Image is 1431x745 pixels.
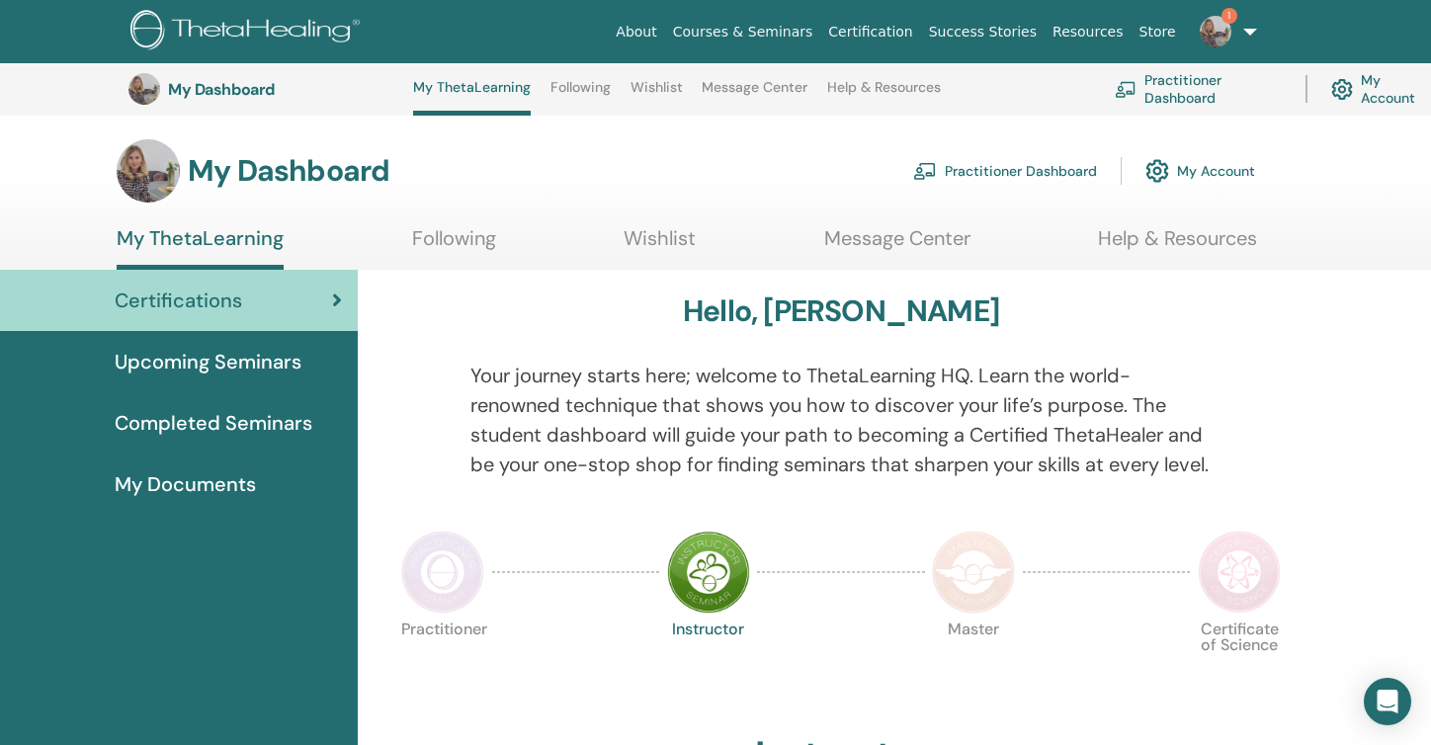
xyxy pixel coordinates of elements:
img: default.jpg [117,139,180,203]
a: Help & Resources [827,79,941,111]
a: Wishlist [631,79,683,111]
span: Upcoming Seminars [115,347,301,376]
h3: My Dashboard [168,80,366,99]
img: Certificate of Science [1198,531,1281,614]
a: Message Center [824,226,970,265]
a: My Account [1331,67,1431,111]
a: Certification [820,14,920,50]
a: Message Center [702,79,807,111]
img: Practitioner [401,531,484,614]
img: default.jpg [128,73,160,105]
a: My ThetaLearning [413,79,531,116]
div: Open Intercom Messenger [1364,678,1411,725]
a: Resources [1045,14,1132,50]
a: Success Stories [921,14,1045,50]
span: Certifications [115,286,242,315]
p: Instructor [667,621,750,704]
a: Help & Resources [1098,226,1257,265]
img: Instructor [667,531,750,614]
span: 1 [1221,8,1237,24]
h3: My Dashboard [188,153,389,189]
img: logo.png [130,10,367,54]
a: Practitioner Dashboard [1115,67,1282,111]
a: Practitioner Dashboard [913,149,1097,193]
a: About [608,14,664,50]
img: chalkboard-teacher.svg [913,162,937,180]
p: Certificate of Science [1198,621,1281,704]
img: cog.svg [1331,74,1353,105]
p: Master [932,621,1015,704]
a: Following [550,79,611,111]
a: Courses & Seminars [665,14,821,50]
p: Practitioner [401,621,484,704]
a: Following [412,226,496,265]
a: Wishlist [624,226,696,265]
a: My ThetaLearning [117,226,284,270]
img: Master [932,531,1015,614]
img: default.jpg [1200,16,1231,47]
span: My Documents [115,469,256,499]
p: Your journey starts here; welcome to ThetaLearning HQ. Learn the world-renowned technique that sh... [470,361,1212,479]
a: My Account [1145,149,1255,193]
h3: Hello, [PERSON_NAME] [683,293,999,329]
img: cog.svg [1145,154,1169,188]
a: Store [1132,14,1184,50]
img: chalkboard-teacher.svg [1115,81,1136,97]
span: Completed Seminars [115,408,312,438]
